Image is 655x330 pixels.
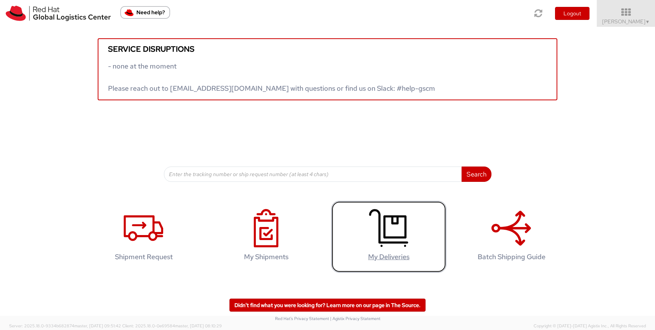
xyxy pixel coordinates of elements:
[462,167,491,182] button: Search
[462,253,561,261] h4: Batch Shipping Guide
[9,323,121,328] span: Server: 2025.18.0-9334b682874
[275,316,329,321] a: Red Hat's Privacy Statement
[122,323,222,328] span: Client: 2025.18.0-0e69584
[229,299,426,312] a: Didn't find what you were looking for? Learn more on our page in The Source.
[108,62,435,93] span: - none at the moment Please reach out to [EMAIL_ADDRESS][DOMAIN_NAME] with questions or find us o...
[120,6,170,19] button: Need help?
[217,253,316,261] h4: My Shipments
[175,323,222,328] span: master, [DATE] 08:10:29
[339,253,438,261] h4: My Deliveries
[331,201,446,273] a: My Deliveries
[164,167,462,182] input: Enter the tracking number or ship request number (at least 4 chars)
[454,201,569,273] a: Batch Shipping Guide
[74,323,121,328] span: master, [DATE] 09:51:42
[330,316,380,321] a: | Agistix Privacy Statement
[645,19,650,25] span: ▼
[94,253,193,261] h4: Shipment Request
[555,7,589,20] button: Logout
[534,323,646,329] span: Copyright © [DATE]-[DATE] Agistix Inc., All Rights Reserved
[6,6,111,21] img: rh-logistics-00dfa346123c4ec078e1.svg
[209,201,324,273] a: My Shipments
[86,201,201,273] a: Shipment Request
[108,45,547,53] h5: Service disruptions
[98,38,557,100] a: Service disruptions - none at the moment Please reach out to [EMAIL_ADDRESS][DOMAIN_NAME] with qu...
[602,18,650,25] span: [PERSON_NAME]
